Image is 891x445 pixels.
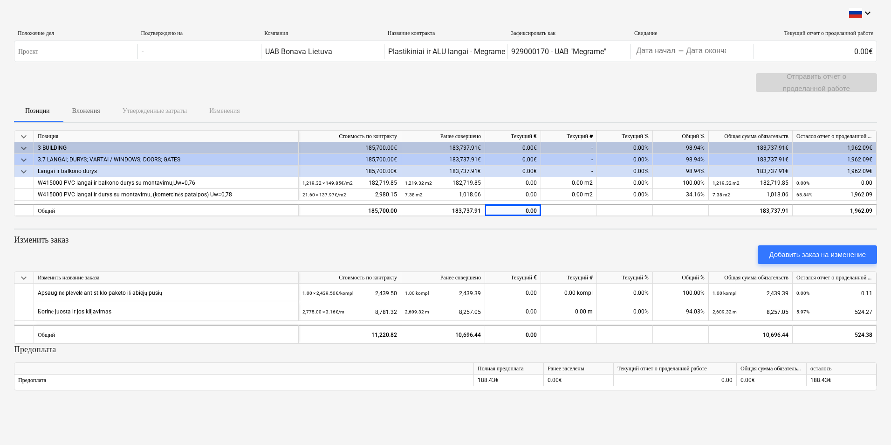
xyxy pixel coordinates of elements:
div: 11,220.82 [299,325,401,343]
div: Общий % [653,272,709,284]
div: 0.00% [597,189,653,201]
div: 1,962.09€ [793,154,877,166]
div: Ранее совершено [401,272,485,284]
div: 10,696.44 [401,325,485,343]
div: - [541,142,597,154]
div: 0.11 [796,284,872,303]
div: W415000 PVC langai ir durys su montavimu, (komercinės patalpos) Uw=0,78 [38,189,295,201]
small: 1,219.32 m2 [405,181,432,186]
small: 0.00% [796,291,809,296]
div: Свидание [634,30,750,37]
small: 0.00% [796,181,809,186]
div: 0.00 kompl [541,284,597,302]
p: Позиции [25,106,50,116]
div: 0.00 [485,325,541,343]
small: 1,219.32 × 149.85€ / m2 [302,181,353,186]
div: Подтверждено на [141,30,257,37]
small: 7.38 m2 [405,192,423,197]
div: Текущий % [597,272,653,284]
div: 524.38 [793,325,877,343]
div: Компания [264,30,380,37]
div: Остался отчет о проделанной работе [793,131,877,142]
small: 21.60 × 137.97€ / m2 [302,192,346,197]
p: Проект [18,47,38,56]
div: 3.7 LANGAI; DURYS; VARTAI / WINDOWS; DOORS; GATES [38,154,295,166]
input: Дата окончания [684,45,728,58]
div: Apsauginė plėvelė ant stiklo paketo iš abiejų pusių [38,284,162,302]
div: 182,719.85 [302,177,397,189]
div: Стоимость по контракту [299,272,401,284]
div: 183,737.91 [709,204,793,216]
div: 0.00% [597,142,653,154]
div: 2,439.39 [713,284,788,303]
div: 185,700.00 [302,205,397,217]
div: 182,719.85 [405,177,481,189]
div: - [541,166,597,177]
div: 188.43€ [474,375,544,386]
div: 94.03% [653,302,709,321]
div: Общий [34,325,299,343]
div: 2,439.39 [405,284,481,303]
div: 0.00 [489,284,537,302]
div: Ранее совершено [401,131,485,142]
small: 5.97% [796,309,809,314]
div: 0.00€ [485,142,541,154]
div: 98.94% [653,154,709,166]
div: - [678,49,684,54]
div: Положение дел [18,30,134,37]
div: 34.16% [653,189,709,201]
div: Стоимость по контракту [299,131,401,142]
div: 183,737.91€ [401,154,485,166]
div: 0.00 m [541,302,597,321]
div: Позиция [34,131,299,142]
div: Langai ir balkono durys [38,166,295,177]
div: Текущий % [597,131,653,142]
div: 1,962.09€ [793,142,877,154]
div: 0.00% [597,302,653,321]
div: 0.00 [796,177,872,189]
div: 0.00 m2 [541,177,597,189]
div: 100.00% [653,177,709,189]
small: 1.00 kompl [405,291,429,296]
div: 0.00 [617,375,733,386]
div: 3 BUILDING [38,142,295,154]
div: 0.00€ [544,375,614,386]
small: 1,219.32 m2 [713,181,740,186]
div: 8,257.05 [405,302,481,321]
span: keyboard_arrow_down [18,154,29,166]
div: Текущий отчет о проделанной работе [757,30,873,37]
div: 183,737.91€ [401,166,485,177]
div: 98.94% [653,142,709,154]
div: осталось [807,363,877,375]
div: W415000 PVC langai ir balkono durys su montavimu,Uw=0,76 [38,177,295,189]
div: 1,018.06 [405,189,481,201]
div: Общая сумма обязательств [709,272,793,284]
div: 1,962.09 [796,189,872,201]
span: keyboard_arrow_down [18,143,29,154]
div: 0.00 [489,302,537,321]
span: keyboard_arrow_down [18,272,29,284]
small: 7.38 m2 [713,192,730,197]
div: 100.00% [653,284,709,302]
div: 2,980.15 [302,189,397,201]
div: UAB Bonava Lietuva [265,47,332,56]
small: 2,609.32 m [405,309,429,314]
div: 0.00 m2 [541,189,597,201]
div: 0.00€ [485,166,541,177]
small: 1.00 kompl [713,291,736,296]
p: Вложения [72,106,100,116]
div: Общий % [653,131,709,142]
small: 2,609.32 m [713,309,737,314]
input: Дата начала [634,45,678,58]
small: 1.00 × 2,439.50€ / kompl [302,291,353,296]
div: 0.00% [597,166,653,177]
div: 0.00% [597,154,653,166]
div: 183,737.91€ [709,154,793,166]
div: 185,700.00€ [299,142,401,154]
div: 929000170 - UAB "Megrame" [511,47,606,56]
div: Išorinė juosta ir jos klijavimas [38,302,111,320]
p: Изменить заказ [14,234,877,245]
div: 2,439.50 [302,284,397,303]
div: 183,737.91 [405,205,481,217]
div: 1,962.09€ [793,166,877,177]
